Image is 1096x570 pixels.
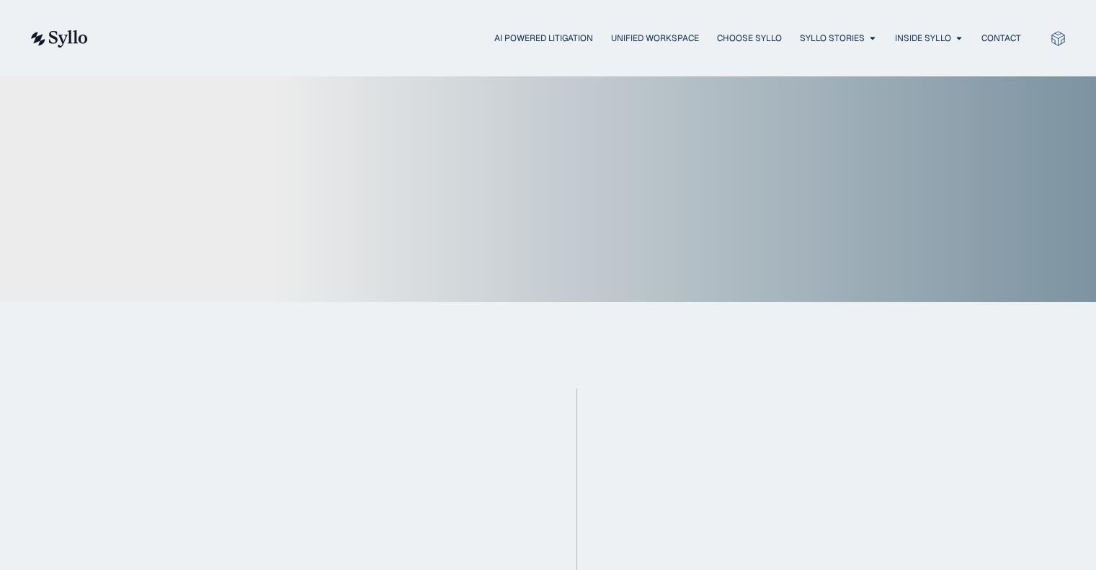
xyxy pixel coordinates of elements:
[611,32,699,45] a: Unified Workspace
[717,32,782,45] a: Choose Syllo
[800,32,865,45] a: Syllo Stories
[117,32,1021,45] div: Menu Toggle
[895,32,951,45] a: Inside Syllo
[29,30,88,48] img: syllo
[494,32,593,45] a: AI Powered Litigation
[117,32,1021,45] nav: Menu
[981,32,1021,45] a: Contact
